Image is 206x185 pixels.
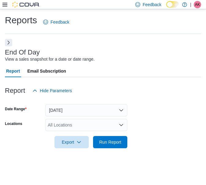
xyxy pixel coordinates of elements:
[5,49,40,56] h3: End Of Day
[5,56,95,62] div: View a sales snapshot for a date or date range.
[5,121,22,126] label: Locations
[5,87,25,94] h3: Report
[99,139,121,145] span: Run Report
[5,107,27,111] label: Date Range
[93,136,127,148] button: Run Report
[58,136,85,148] span: Export
[194,1,201,8] div: Armin Klumpp
[12,2,40,8] img: Cova
[51,19,69,25] span: Feedback
[27,65,66,77] span: Email Subscription
[143,2,161,8] span: Feedback
[119,123,124,127] button: Open list of options
[190,1,191,8] p: |
[30,85,74,97] button: Hide Parameters
[54,136,89,148] button: Export
[45,104,127,116] button: [DATE]
[40,88,72,94] span: Hide Parameters
[6,65,20,77] span: Report
[195,1,200,8] span: AK
[5,39,12,46] button: Next
[5,14,37,26] h1: Reports
[41,16,72,28] a: Feedback
[166,1,179,8] input: Dark Mode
